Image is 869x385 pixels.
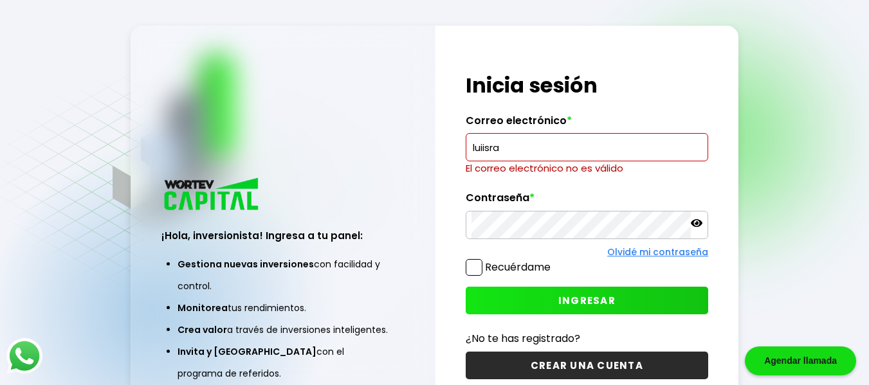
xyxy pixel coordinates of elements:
[607,246,708,258] a: Olvidé mi contraseña
[466,70,709,101] h1: Inicia sesión
[466,330,709,379] a: ¿No te has registrado?CREAR UNA CUENTA
[466,352,709,379] button: CREAR UNA CUENTA
[471,134,703,161] input: hola@wortev.capital
[178,301,228,314] span: Monitorea
[178,319,389,341] li: a través de inversiones inteligentes.
[466,114,709,134] label: Correo electrónico
[178,345,316,358] span: Invita y [GEOGRAPHIC_DATA]
[178,253,389,297] li: con facilidad y control.
[466,161,709,175] p: El correo electrónico no es válido
[161,228,405,243] h3: ¡Hola, inversionista! Ingresa a tu panel:
[178,341,389,384] li: con el programa de referidos.
[178,323,227,336] span: Crea valor
[466,330,709,346] p: ¿No te has registrado?
[161,176,263,214] img: logo_wortev_capital
[178,297,389,319] li: tus rendimientos.
[558,294,616,307] span: INGRESAR
[466,192,709,211] label: Contraseña
[745,346,856,375] div: Agendar llamada
[6,338,42,374] img: logos_whatsapp-icon.242b2217.svg
[178,258,314,271] span: Gestiona nuevas inversiones
[485,260,551,274] label: Recuérdame
[466,287,709,314] button: INGRESAR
